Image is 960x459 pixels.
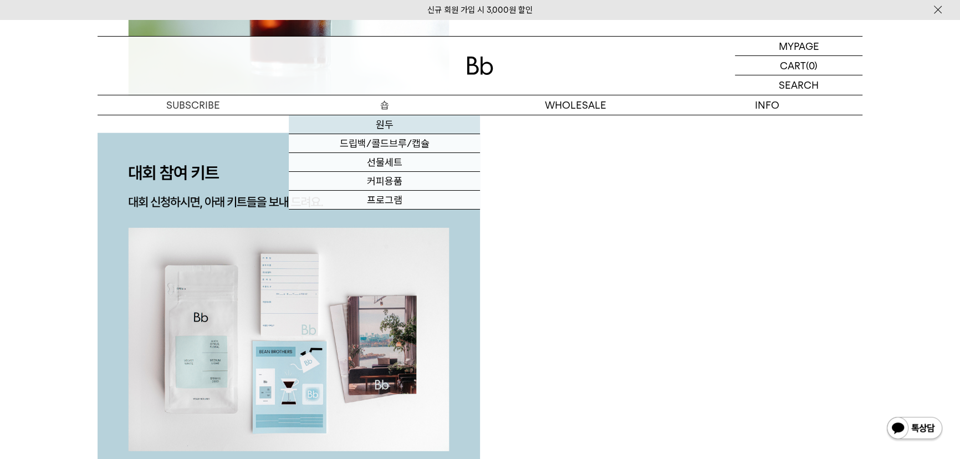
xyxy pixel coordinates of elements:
a: 커피용품 [289,172,480,191]
p: WHOLESALE [480,95,671,115]
a: 드립백/콜드브루/캡슐 [289,134,480,153]
a: 선물세트 [289,153,480,172]
p: CART [780,56,806,75]
p: (0) [806,56,818,75]
p: SEARCH [779,75,819,95]
a: 원두 [289,115,480,134]
a: 신규 회원 가입 시 3,000원 할인 [427,5,533,15]
img: 카카오톡 채널 1:1 채팅 버튼 [886,416,943,442]
p: INFO [671,95,862,115]
a: 숍 [289,95,480,115]
a: 프로그램 [289,191,480,210]
img: 로고 [467,57,493,75]
a: SUBSCRIBE [98,95,289,115]
a: CART (0) [735,56,862,75]
a: MYPAGE [735,37,862,56]
p: MYPAGE [779,37,819,55]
